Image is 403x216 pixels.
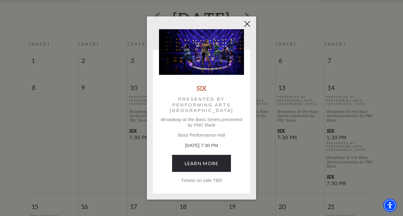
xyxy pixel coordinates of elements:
[159,132,244,138] p: Bass Performance Hall
[168,96,235,113] p: Presented by Performing Arts [GEOGRAPHIC_DATA]
[242,18,253,30] button: Close
[159,142,244,149] p: [DATE] 7:30 PM
[159,117,244,128] p: Broadway at the Bass Series presented by PNC Bank
[172,155,231,172] a: February 13, 7:30 PM Learn More Tickets on sale TBD
[383,199,397,212] div: Accessibility Menu
[197,84,207,92] a: SIX
[159,29,244,75] img: SIX
[159,178,244,183] p: Tickets on sale TBD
